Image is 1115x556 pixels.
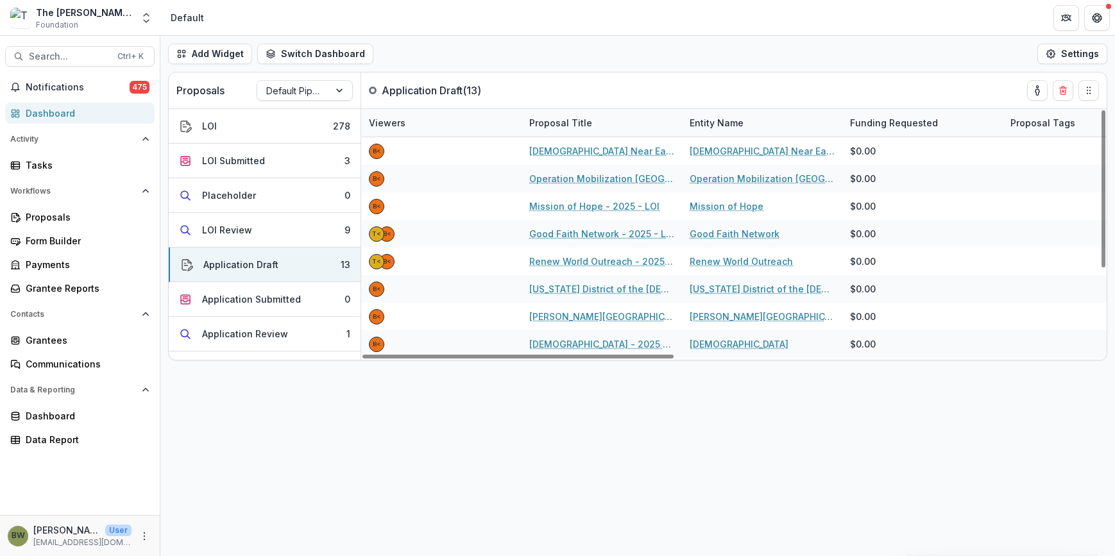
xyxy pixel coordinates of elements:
[137,528,152,544] button: More
[26,357,144,371] div: Communications
[341,258,350,271] div: 13
[1053,80,1073,101] button: Delete card
[850,227,876,240] span: $0.00
[1084,5,1110,31] button: Get Help
[36,6,132,19] div: The [PERSON_NAME] Foundation
[529,144,674,158] a: [DEMOGRAPHIC_DATA] Near East Welfare Association (CNEWA) - 2024 - Application
[5,230,155,251] a: Form Builder
[169,109,361,144] button: LOI278
[373,314,381,320] div: Blair White <bwhite@bolickfoundation.org>
[842,116,946,130] div: Funding Requested
[5,103,155,124] a: Dashboard
[690,282,835,296] a: [US_STATE] District of the [DEMOGRAPHIC_DATA][US_STATE]
[850,255,876,268] span: $0.00
[529,337,674,351] a: [DEMOGRAPHIC_DATA] - 2025 - LOI
[361,109,522,137] div: Viewers
[257,44,373,64] button: Switch Dashboard
[169,144,361,178] button: LOI Submitted3
[5,429,155,450] a: Data Report
[115,49,146,63] div: Ctrl + K
[26,210,144,224] div: Proposals
[690,172,835,185] a: Operation Mobilization [GEOGRAPHIC_DATA] (OM [GEOGRAPHIC_DATA])
[5,353,155,375] a: Communications
[5,155,155,176] a: Tasks
[202,327,288,341] div: Application Review
[5,129,155,149] button: Open Activity
[682,116,751,130] div: Entity Name
[382,83,481,98] p: Application Draft ( 13 )
[529,172,674,185] a: Operation Mobilization [GEOGRAPHIC_DATA] (OM [GEOGRAPHIC_DATA]) - 2025 - LOI
[690,199,763,213] a: Mission of Hope
[26,106,144,120] div: Dashboard
[10,8,31,28] img: The Bolick Foundation
[345,223,350,237] div: 9
[26,82,130,93] span: Notifications
[130,81,149,94] span: 475
[522,109,682,137] div: Proposal Title
[166,8,209,27] nav: breadcrumb
[529,227,674,240] a: Good Faith Network - 2025 - LOI
[345,154,350,167] div: 3
[842,109,1003,137] div: Funding Requested
[202,119,217,133] div: LOI
[202,223,252,237] div: LOI Review
[169,178,361,213] button: Placeholder0
[203,258,278,271] div: Application Draft
[176,83,225,98] p: Proposals
[12,532,25,540] div: Blair White
[26,409,144,423] div: Dashboard
[169,317,361,351] button: Application Review1
[5,181,155,201] button: Open Workflows
[26,258,144,271] div: Payments
[202,189,256,202] div: Placeholder
[850,144,876,158] span: $0.00
[1027,80,1048,101] button: toggle-assigned-to-me
[373,148,381,155] div: Blair White <bwhite@bolickfoundation.org>
[10,385,137,394] span: Data & Reporting
[5,330,155,351] a: Grantees
[26,158,144,172] div: Tasks
[169,248,361,282] button: Application Draft13
[346,327,350,341] div: 1
[5,405,155,426] a: Dashboard
[26,234,144,248] div: Form Builder
[383,258,391,265] div: Blair White <bwhite@bolickfoundation.org>
[373,176,381,182] div: Blair White <bwhite@bolickfoundation.org>
[202,292,301,306] div: Application Submitted
[1037,44,1107,64] button: Settings
[850,199,876,213] span: $0.00
[373,341,381,348] div: Blair White <bwhite@bolickfoundation.org>
[690,144,835,158] a: [DEMOGRAPHIC_DATA] Near East Welfare Association (CNEWA)
[29,51,110,62] span: Search...
[5,304,155,324] button: Open Contacts
[1003,116,1083,130] div: Proposal Tags
[690,337,788,351] a: [DEMOGRAPHIC_DATA]
[1078,80,1099,101] button: Drag
[5,380,155,400] button: Open Data & Reporting
[850,310,876,323] span: $0.00
[26,433,144,446] div: Data Report
[26,282,144,295] div: Grantee Reports
[26,333,144,347] div: Grantees
[10,187,137,196] span: Workflows
[372,231,381,237] div: The Bolick Foundation <jcline@bolickfoundation.org>
[372,258,381,265] div: The Bolick Foundation <jcline@bolickfoundation.org>
[373,203,381,210] div: Blair White <bwhite@bolickfoundation.org>
[1053,5,1079,31] button: Partners
[169,282,361,317] button: Application Submitted0
[682,109,842,137] div: Entity Name
[529,310,674,323] a: [PERSON_NAME][GEOGRAPHIC_DATA] - 2025 - LOI
[529,255,674,268] a: Renew World Outreach - 2025 - LOI
[345,189,350,202] div: 0
[168,44,252,64] button: Add Widget
[522,116,600,130] div: Proposal Title
[5,46,155,67] button: Search...
[690,310,835,323] a: [PERSON_NAME][GEOGRAPHIC_DATA]
[171,11,204,24] div: Default
[850,172,876,185] span: $0.00
[137,5,155,31] button: Open entity switcher
[373,286,381,292] div: Blair White <bwhite@bolickfoundation.org>
[345,292,350,306] div: 0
